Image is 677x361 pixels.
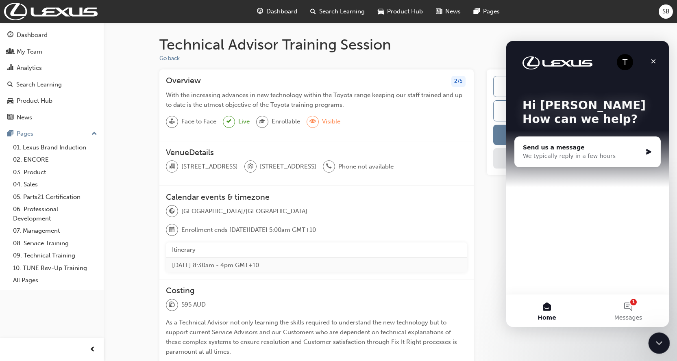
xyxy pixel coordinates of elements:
span: Face to Face [181,117,216,126]
span: Phone not available [338,162,394,171]
span: Search Learning [319,7,365,16]
span: globe-icon [169,206,175,217]
a: All Pages [10,274,100,287]
button: SB [659,4,673,19]
button: Pages [3,126,100,141]
a: 02. ENCORE [10,153,100,166]
span: phone-icon [326,161,332,172]
span: people-icon [7,48,13,56]
span: location-icon [248,161,253,172]
span: chart-icon [7,65,13,72]
a: 01. Lexus Brand Induction [10,141,100,154]
span: Dashboard [266,7,297,16]
span: Product Hub [387,7,423,16]
a: search-iconSearch Learning [304,3,371,20]
span: Enrollment ends [DATE][DATE] 5:00am GMT+10 [181,225,316,235]
span: pages-icon [7,130,13,138]
span: search-icon [310,6,316,17]
h1: Technical Advisor Training Session [159,36,621,54]
h3: Overview [166,76,201,87]
a: 09. Technical Training [10,249,100,262]
span: 595 AUD [181,300,206,309]
div: Search Learning [16,80,62,89]
span: car-icon [378,6,384,17]
button: DashboardMy TeamAnalyticsSearch LearningProduct HubNews [3,26,100,126]
span: search-icon [7,81,13,89]
div: Analytics [17,63,42,73]
a: Create session [493,76,615,97]
td: [DATE] 8:30am - 4pm GMT+10 [166,257,467,272]
span: car-icon [7,97,13,105]
span: graduationCap-icon [259,117,265,127]
span: news-icon [436,6,442,17]
a: 04. Sales [10,178,100,191]
div: Pages [17,129,33,138]
h3: Calendar events & timezone [166,192,467,202]
a: News [3,110,100,125]
iframe: Intercom live chat [649,333,670,354]
span: News [445,7,461,16]
span: Live [238,117,250,126]
span: SB [662,7,670,16]
div: My Team [17,47,42,56]
button: Add to Calendar [493,148,615,169]
span: pages-icon [474,6,480,17]
a: Dashboard [3,28,100,43]
span: sessionType_FACE_TO_FACE-icon [169,117,175,127]
img: Trak [4,3,98,20]
span: news-icon [7,114,13,121]
div: Product Hub [17,96,52,106]
span: Visible [322,117,340,126]
h3: Costing [166,286,467,295]
th: Itinerary [166,242,467,257]
a: 05. Parts21 Certification [10,191,100,203]
span: As a Technical Advisor not only learning the skills required to understand the new technology but... [166,319,459,355]
a: Product Hub [3,93,100,108]
span: [GEOGRAPHIC_DATA]/[GEOGRAPHIC_DATA] [181,207,307,216]
a: 08. Service Training [10,237,100,250]
span: [STREET_ADDRESS] [260,162,316,171]
span: money-icon [169,300,175,310]
div: News [17,113,32,122]
a: 10. TUNE Rev-Up Training [10,262,100,275]
a: 03. Product [10,166,100,179]
div: 2 / 5 [451,76,466,87]
span: eye-icon [310,117,316,127]
a: 07. Management [10,225,100,237]
span: guage-icon [7,32,13,39]
span: guage-icon [257,6,263,17]
span: up-icon [91,129,97,139]
a: 06. Professional Development [10,203,100,225]
h3: VenueDetails [166,148,467,157]
iframe: Intercom live chat [506,41,669,327]
span: calendar-icon [169,225,175,236]
a: news-iconNews [429,3,467,20]
a: Manage enrollment [493,125,615,145]
span: Pages [483,7,500,16]
a: Analytics [3,61,100,76]
span: With the increasing advances in new technology within the Toyota range keeping our staff trained ... [166,91,464,108]
span: prev-icon [89,345,96,355]
span: Enrollable [272,117,300,126]
span: tick-icon [226,117,231,127]
a: Search Learning [3,77,100,92]
button: Go back [159,54,180,63]
a: pages-iconPages [467,3,506,20]
a: guage-iconDashboard [250,3,304,20]
a: My Team [3,44,100,59]
span: organisation-icon [169,161,175,172]
div: Dashboard [17,30,48,40]
a: Go to learning resource [493,100,615,121]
